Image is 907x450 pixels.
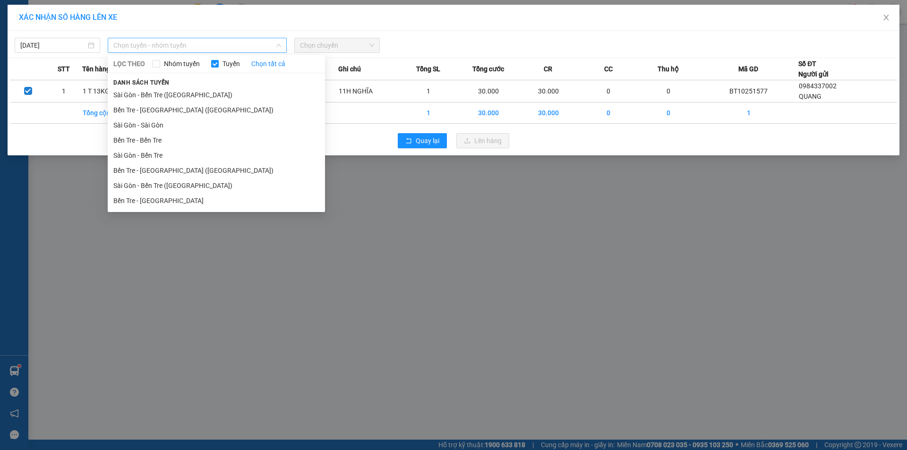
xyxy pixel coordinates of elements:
[699,102,798,124] td: 1
[398,102,458,124] td: 1
[456,133,509,148] button: uploadLên hàng
[579,80,639,102] td: 0
[873,5,899,31] button: Close
[113,59,145,69] span: LỌC THEO
[639,102,699,124] td: 0
[46,80,82,102] td: 1
[219,59,244,69] span: Tuyến
[58,64,70,74] span: STT
[82,80,142,102] td: 1 T 13KG NP ĐĂ
[738,64,758,74] span: Mã GD
[604,64,613,74] span: CC
[398,133,447,148] button: rollbackQuay lại
[108,178,325,193] li: Sài Gòn - Bến Tre ([GEOGRAPHIC_DATA])
[338,80,398,102] td: 11H NGHĨA
[108,193,325,208] li: Bến Tre - [GEOGRAPHIC_DATA]
[19,13,117,22] span: XÁC NHẬN SỐ HÀNG LÊN XE
[108,118,325,133] li: Sài Gòn - Sài Gòn
[276,42,282,48] span: down
[108,87,325,102] li: Sài Gòn - Bến Tre ([GEOGRAPHIC_DATA])
[458,102,518,124] td: 30.000
[579,102,639,124] td: 0
[639,80,699,102] td: 0
[108,148,325,163] li: Sài Gòn - Bến Tre
[799,93,821,100] span: QUANG
[398,80,458,102] td: 1
[108,102,325,118] li: Bến Tre - [GEOGRAPHIC_DATA] ([GEOGRAPHIC_DATA])
[699,80,798,102] td: BT10251577
[108,133,325,148] li: Bến Tre - Bến Tre
[544,64,552,74] span: CR
[300,38,374,52] span: Chọn chuyến
[518,102,578,124] td: 30.000
[251,59,285,69] a: Chọn tất cả
[472,64,504,74] span: Tổng cước
[416,64,440,74] span: Tổng SL
[113,38,281,52] span: Chọn tuyến - nhóm tuyến
[160,59,204,69] span: Nhóm tuyến
[20,40,86,51] input: 13/10/2025
[405,137,412,145] span: rollback
[338,64,361,74] span: Ghi chú
[799,82,837,90] span: 0984337002
[658,64,679,74] span: Thu hộ
[108,163,325,178] li: Bến Tre - [GEOGRAPHIC_DATA] ([GEOGRAPHIC_DATA])
[882,14,890,21] span: close
[458,80,518,102] td: 30.000
[416,136,439,146] span: Quay lại
[82,102,142,124] td: Tổng cộng
[798,59,829,79] div: Số ĐT Người gửi
[518,80,578,102] td: 30.000
[108,78,175,87] span: Danh sách tuyến
[82,64,110,74] span: Tên hàng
